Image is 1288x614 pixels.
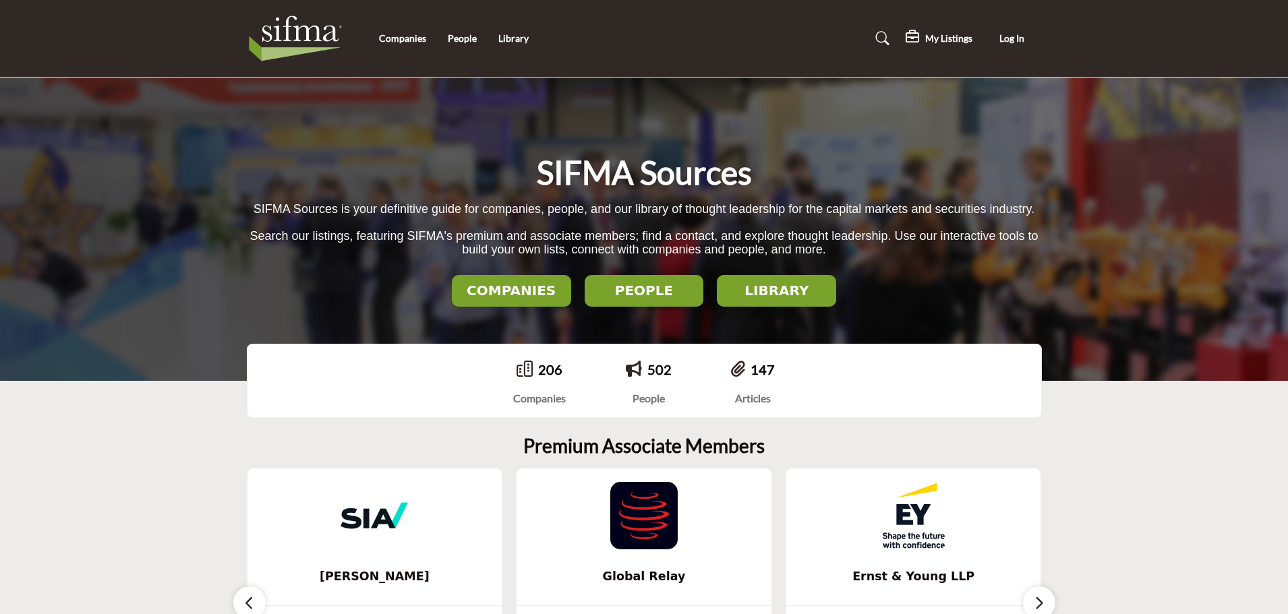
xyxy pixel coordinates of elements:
h2: COMPANIES [456,282,567,299]
img: Site Logo [247,11,351,65]
h5: My Listings [925,32,972,44]
a: 502 [647,361,672,377]
span: Global Relay [537,567,751,585]
a: 206 [538,361,562,377]
div: My Listings [906,30,972,47]
button: PEOPLE [585,275,704,307]
a: Global Relay [517,559,771,594]
a: Ernst & Young LLP [786,559,1041,594]
img: Sia [341,482,408,549]
a: [PERSON_NAME] [247,559,502,594]
a: Companies [379,32,426,44]
b: Ernst & Young LLP [807,559,1021,594]
span: Log In [999,32,1024,44]
a: Library [498,32,529,44]
h1: SIFMA Sources [537,152,752,193]
span: [PERSON_NAME] [268,567,482,585]
span: Ernst & Young LLP [807,567,1021,585]
h2: PEOPLE [589,282,700,299]
img: Global Relay [610,482,678,549]
img: Ernst & Young LLP [880,482,947,549]
h2: LIBRARY [721,282,832,299]
div: Articles [731,390,775,406]
a: Search [862,28,898,49]
div: People [626,390,672,406]
a: 147 [751,361,775,377]
button: Log In [983,26,1042,51]
span: Search our listings, featuring SIFMA's premium and associate members; find a contact, and explore... [250,229,1038,257]
a: People [448,32,477,44]
span: SIFMA Sources is your definitive guide for companies, people, and our library of thought leadersh... [254,202,1034,216]
b: Global Relay [537,559,751,594]
div: Companies [513,390,566,406]
h2: Premium Associate Members [523,435,765,458]
b: Sia [268,559,482,594]
button: COMPANIES [452,275,571,307]
button: LIBRARY [717,275,836,307]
